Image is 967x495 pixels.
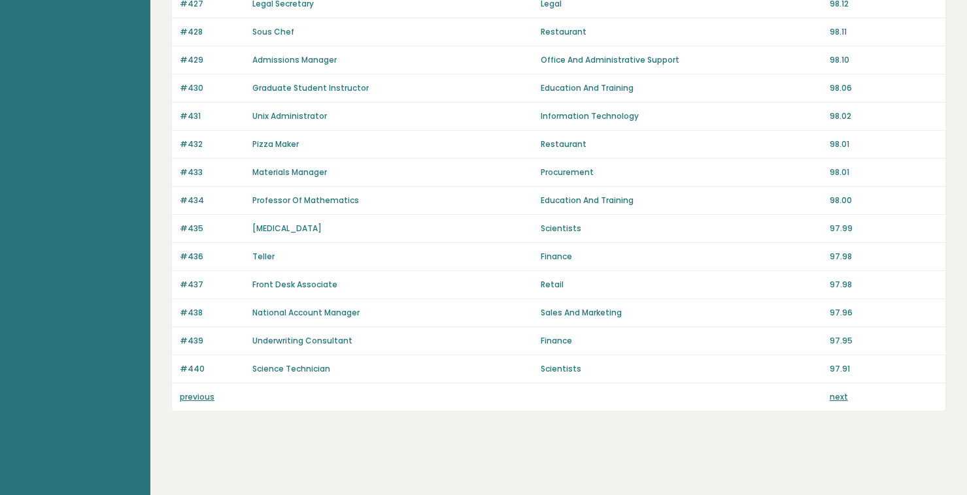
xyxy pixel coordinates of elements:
a: Science Technician [252,363,330,374]
p: 98.06 [830,82,938,94]
p: 98.01 [830,167,938,178]
p: Finance [541,251,821,263]
p: 97.98 [830,251,938,263]
a: Materials Manager [252,167,327,178]
a: Sous Chef [252,26,294,37]
a: [MEDICAL_DATA] [252,223,322,234]
p: Information Technology [541,110,821,122]
p: #435 [180,223,245,234]
p: #439 [180,335,245,347]
p: #434 [180,195,245,206]
p: 97.91 [830,363,938,375]
p: 98.11 [830,26,938,38]
p: Education And Training [541,82,821,94]
p: 97.96 [830,307,938,319]
a: National Account Manager [252,307,360,318]
p: 98.02 [830,110,938,122]
a: previous [180,391,214,402]
a: Pizza Maker [252,138,299,150]
p: #433 [180,167,245,178]
p: #438 [180,307,245,319]
a: Teller [252,251,275,262]
p: 97.95 [830,335,938,347]
a: Admissions Manager [252,54,337,65]
p: #431 [180,110,245,122]
p: 98.10 [830,54,938,66]
p: 98.01 [830,138,938,150]
p: #429 [180,54,245,66]
p: #430 [180,82,245,94]
p: Restaurant [541,138,821,150]
p: Sales And Marketing [541,307,821,319]
p: 98.00 [830,195,938,206]
a: Graduate Student Instructor [252,82,369,93]
a: Professor Of Mathematics [252,195,359,206]
p: Education And Training [541,195,821,206]
a: Front Desk Associate [252,279,337,290]
a: Unix Administrator [252,110,327,121]
p: 97.99 [830,223,938,234]
p: #437 [180,279,245,291]
p: Office And Administrative Support [541,54,821,66]
p: 97.98 [830,279,938,291]
p: #428 [180,26,245,38]
p: #436 [180,251,245,263]
a: Underwriting Consultant [252,335,352,346]
p: Procurement [541,167,821,178]
p: Finance [541,335,821,347]
p: Scientists [541,363,821,375]
p: Restaurant [541,26,821,38]
a: next [830,391,848,402]
p: Retail [541,279,821,291]
p: #440 [180,363,245,375]
p: Scientists [541,223,821,234]
p: #432 [180,138,245,150]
